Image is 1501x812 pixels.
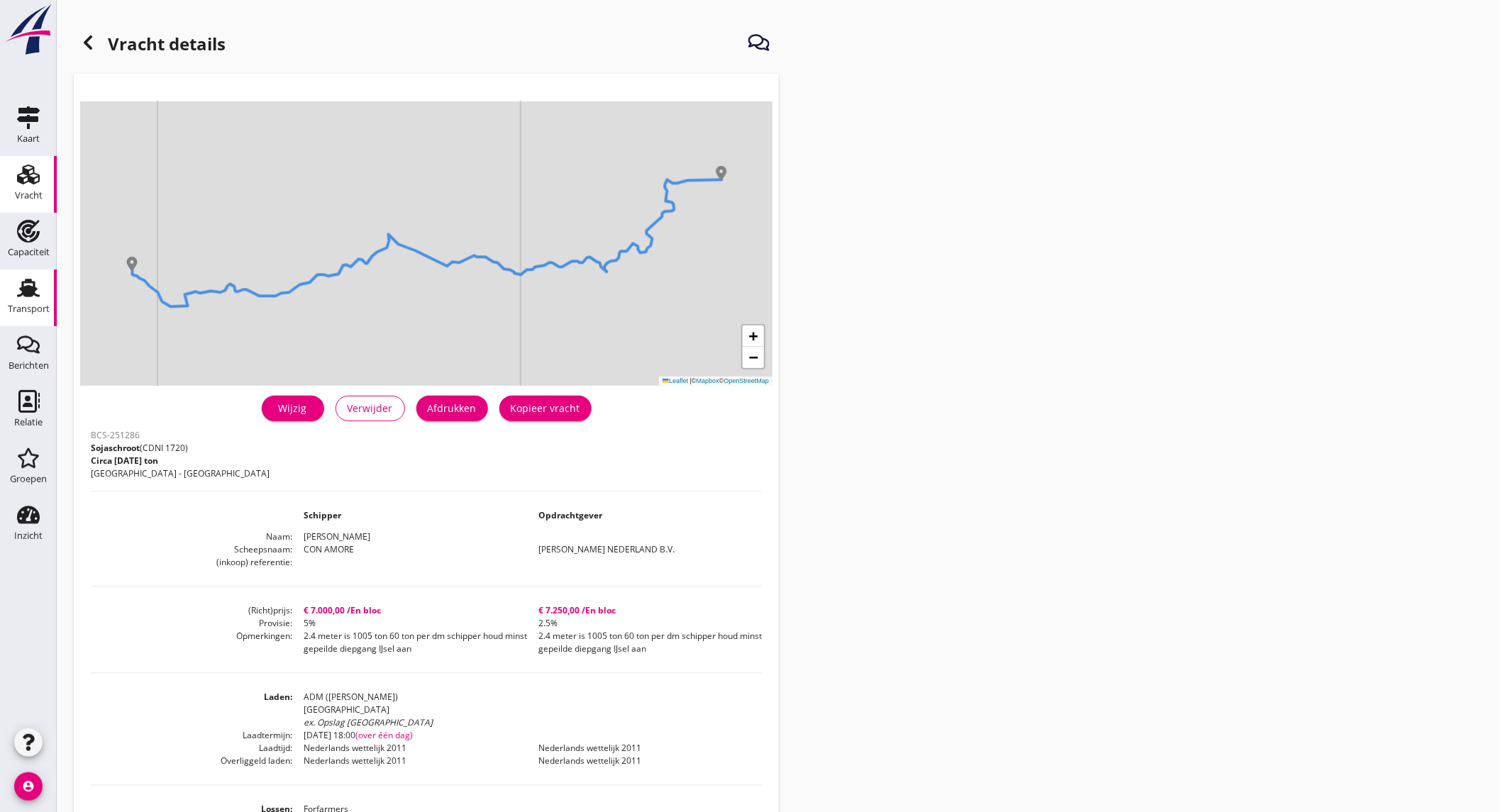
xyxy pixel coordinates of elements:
img: Marker [125,257,139,271]
dt: Naam [91,530,292,543]
dt: Scheepsnaam [91,543,292,556]
dd: ADM ([PERSON_NAME]) [GEOGRAPHIC_DATA] [292,691,762,729]
div: Verwijder [348,401,393,416]
p: (CDNI 1720) [91,442,270,455]
dd: Opdrachtgever [527,509,762,522]
span: − [749,348,758,366]
dt: (Richt)prijs [91,604,292,617]
dd: [DATE] 18:00 [292,729,762,742]
button: Verwijder [336,396,405,421]
i: account_circle [14,772,43,801]
img: Marker [714,166,729,180]
dd: CON AMORE [292,543,527,556]
a: Zoom out [743,347,764,368]
a: Leaflet [663,377,688,384]
dd: € 7.250,00 /En bloc [527,604,762,617]
a: Wijzig [262,396,324,421]
div: Relatie [14,418,43,427]
dt: Overliggeld laden [91,755,292,767]
dt: Provisie [91,617,292,630]
button: Kopieer vracht [499,396,592,421]
span: Sojaschroot [91,442,140,454]
dt: Laden [91,691,292,729]
span: + [749,327,758,345]
div: Vracht [15,191,43,200]
dd: Nederlands wettelijk 2011 [527,755,762,767]
span: (over één dag) [355,729,413,741]
dd: 2.5% [527,617,762,630]
span: BCS-251286 [91,429,140,441]
div: Capaciteit [8,248,50,257]
a: Zoom in [743,326,764,347]
dd: 5% [292,617,527,630]
dd: Schipper [292,509,527,522]
dt: (inkoop) referentie [91,556,292,569]
a: OpenStreetMap [724,377,769,384]
div: Berichten [9,361,49,370]
div: Wijzig [273,401,313,416]
dd: [PERSON_NAME] NEDERLAND B.V. [527,543,762,556]
div: Groepen [10,474,47,484]
h1: Vracht details [74,28,226,62]
div: Inzicht [14,531,43,540]
div: Transport [8,304,50,313]
p: Circa [DATE] ton [91,455,270,467]
dt: Laadtijd [91,742,292,755]
dt: Opmerkingen [91,630,292,655]
div: Kopieer vracht [511,401,580,416]
dd: Nederlands wettelijk 2011 [527,742,762,755]
dd: € 7.000,00 /En bloc [292,604,527,617]
img: logo-small.a267ee39.svg [3,4,54,56]
dd: 2.4 meter is 1005 ton 60 ton per dm schipper houd minst gepeilde diepgang IJsel aan [292,630,527,655]
div: ex. Opslag [GEOGRAPHIC_DATA] [304,716,762,729]
div: © © [659,377,772,386]
a: Mapbox [697,377,719,384]
dd: Nederlands wettelijk 2011 [292,742,527,755]
div: Kaart [17,134,40,143]
button: Afdrukken [416,396,488,421]
dd: [PERSON_NAME] [292,530,762,543]
dd: Nederlands wettelijk 2011 [292,755,527,767]
dd: 2.4 meter is 1005 ton 60 ton per dm schipper houd minst gepeilde diepgang IJsel aan [527,630,762,655]
dt: Laadtermijn [91,729,292,742]
div: Afdrukken [428,401,477,416]
p: [GEOGRAPHIC_DATA] - [GEOGRAPHIC_DATA] [91,467,270,480]
span: | [690,377,692,384]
